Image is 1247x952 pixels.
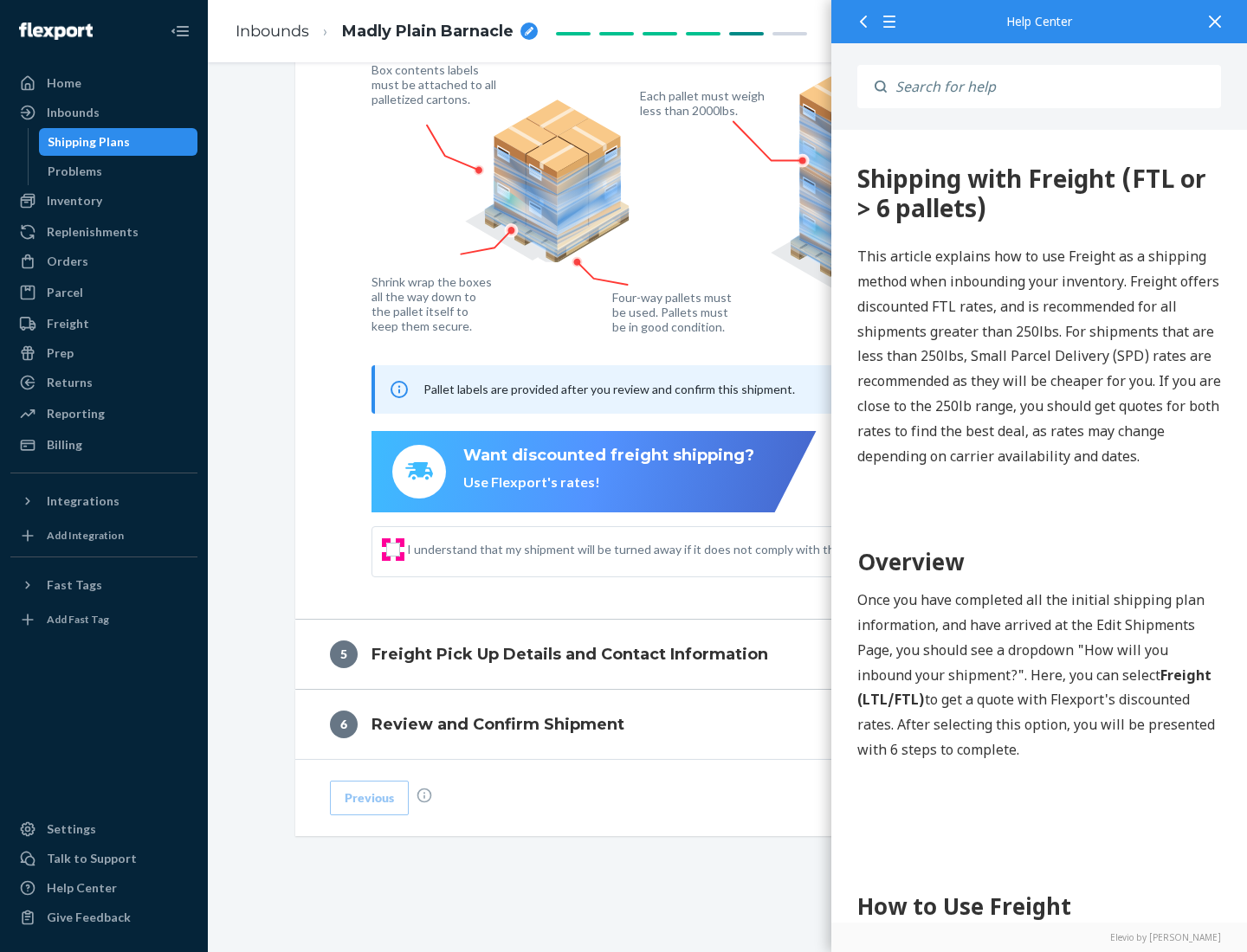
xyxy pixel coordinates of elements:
[10,310,197,338] a: Freight
[330,640,358,668] div: 5
[640,88,769,118] figcaption: Each pallet must weigh less than 2000lbs.
[10,99,197,126] a: Inbounds
[47,850,137,867] div: Talk to Support
[10,904,197,931] button: Give Feedback
[330,711,358,738] div: 6
[47,104,100,121] div: Inbounds
[26,811,390,842] h2: Step 1: Boxes and Labels
[47,612,109,627] div: Add Fast Tag
[47,492,120,510] div: Integrations
[407,541,1070,558] span: I understand that my shipment will be turned away if it does not comply with the above guidelines.
[39,158,198,185] a: Problems
[47,405,105,422] div: Reporting
[295,620,1161,689] button: 5Freight Pick Up Details and Contact Information
[47,909,131,926] div: Give Feedback
[47,576,102,594] div: Fast Tags
[10,815,197,843] a: Settings
[330,781,409,815] button: Previous
[372,713,624,736] h4: Review and Confirm Shipment
[26,114,390,338] p: This article explains how to use Freight as a shipping method when inbounding your inventory. Fre...
[26,415,390,449] h1: Overview
[10,487,197,515] button: Integrations
[10,69,197,97] a: Home
[236,22,309,41] a: Inbounds
[48,163,102,180] div: Problems
[10,218,197,246] a: Replenishments
[10,845,197,872] a: Talk to Support
[47,74,81,92] div: Home
[48,133,130,151] div: Shipping Plans
[19,23,93,40] img: Flexport logo
[10,571,197,599] button: Fast Tags
[26,458,390,633] p: Once you have completed all the initial shipping plan information, and have arrived at the Edit S...
[463,445,754,467] div: Want discounted freight shipping?
[372,62,501,106] figcaption: Box contents labels must be attached to all palletized cartons.
[26,760,390,794] h1: How to Use Freight
[47,879,117,897] div: Help Center
[47,253,88,270] div: Orders
[39,128,198,156] a: Shipping Plans
[10,187,197,215] a: Inventory
[612,290,733,334] figcaption: Four-way pallets must be used. Pallets must be in good condition.
[463,473,754,492] div: Use Flexport's rates!
[372,643,768,666] h4: Freight Pick Up Details and Contact Information
[857,931,1221,943] a: Elevio by [PERSON_NAME]
[372,274,495,333] figcaption: Shrink wrap the boxes all the way down to the pallet itself to keep them secure.
[295,690,1161,759] button: 6Review and Confirm Shipment
[47,315,89,332] div: Freight
[423,382,795,396] span: Pallet labels are provided after you review and confirm this shipment.
[47,820,96,838] div: Settings
[163,14,197,48] button: Close Navigation
[47,344,74,362] div: Prep
[10,522,197,550] a: Add Integration
[10,606,197,634] a: Add Fast Tag
[10,248,197,275] a: Orders
[222,6,552,57] ol: breadcrumbs
[10,874,197,902] a: Help Center
[887,65,1221,108] input: Search
[10,369,197,396] a: Returns
[47,436,82,453] div: Billing
[386,543,400,556] input: I understand that my shipment will be turned away if it does not comply with the above guidelines.
[857,16,1221,28] div: Help Center
[47,192,102,209] div: Inventory
[10,339,197,367] a: Prep
[26,35,390,93] div: 360 Shipping with Freight (FTL or > 6 pallets)
[47,223,139,241] div: Replenishments
[10,400,197,428] a: Reporting
[47,374,93,391] div: Returns
[10,279,197,306] a: Parcel
[10,431,197,459] a: Billing
[47,284,83,301] div: Parcel
[47,528,124,543] div: Add Integration
[342,21,514,43] span: Madly Plain Barnacle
